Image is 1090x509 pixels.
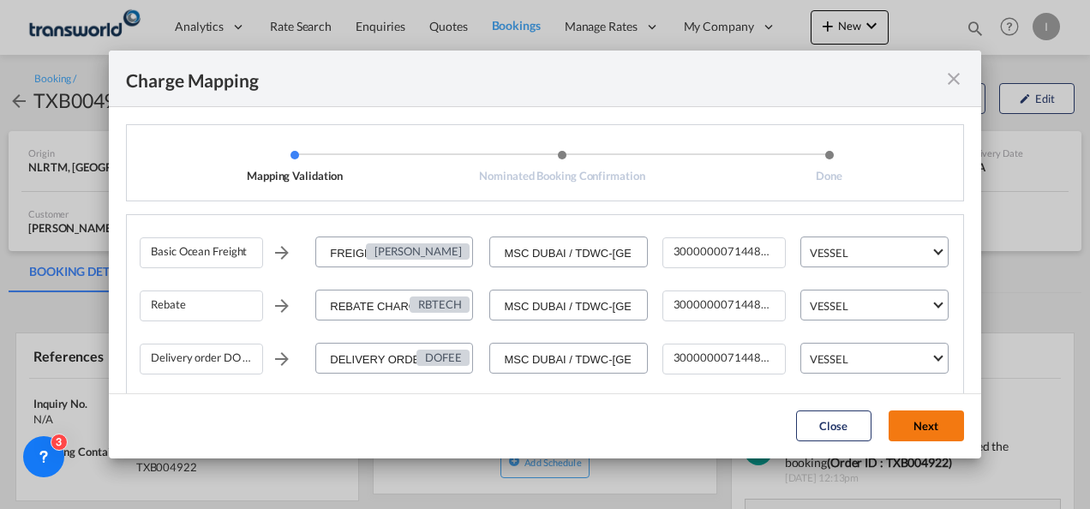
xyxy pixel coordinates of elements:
input: Select Service Provider [491,290,646,321]
md-icon: icon-arrow-right [272,243,292,263]
div: Rebate [140,290,263,321]
input: Enter Charge name [317,344,472,374]
div: Basic Ocean Freight [140,237,263,268]
md-select: Leg Name: VESSEL [800,343,949,374]
md-input-container: MSC DUBAI / TDWC-DUBAI [488,235,649,272]
div: VESSEL [810,352,848,366]
md-icon: icon-arrow-right [272,296,292,316]
input: Enter Charge name [317,290,472,321]
md-input-container: FREIGHT CHARGES [314,235,475,272]
li: Mapping Validation [161,149,428,183]
button: Next [889,410,964,441]
md-input-container: VESSEL [799,238,950,269]
li: Done [696,149,963,183]
div: 300000007144843 [662,237,786,268]
md-input-container: REBATE CHARGES [314,288,475,326]
li: Nominated Booking Confirmation [428,149,696,183]
div: 300000007144843 [662,344,786,374]
body: Editor, editor2 [17,17,297,35]
div: VESSEL [810,299,848,313]
md-input-container: MSC DUBAI / TDWC-DUBAI [488,288,649,326]
md-input-container: MSC DUBAI / TDWC-DUBAI [488,341,649,379]
md-select: Leg Name: VESSEL [800,237,949,267]
div: RBTECH [410,296,470,312]
input: Enter Charge name [317,237,472,268]
md-input-container: DELIVERY ORDER FEE [314,341,475,379]
md-icon: icon-arrow-right [272,349,292,369]
md-input-container: VESSEL [799,344,950,375]
md-input-container: VESSEL [799,291,950,322]
input: Select Service Provider [491,344,646,374]
div: [PERSON_NAME] [366,243,470,259]
div: DOFEE [416,350,470,365]
div: 300000007144843 [662,290,786,321]
md-dialog: Mapping ValidationNominated Booking ... [109,51,981,458]
input: Select Service Provider [491,237,646,268]
div: Delivery order DO fee [140,344,263,374]
div: VESSEL [810,246,848,260]
md-select: Leg Name: VESSEL [800,290,949,320]
button: Close [796,410,871,441]
div: Charge Mapping [126,68,259,89]
md-icon: icon-close fg-AAA8AD cursor [943,69,964,89]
